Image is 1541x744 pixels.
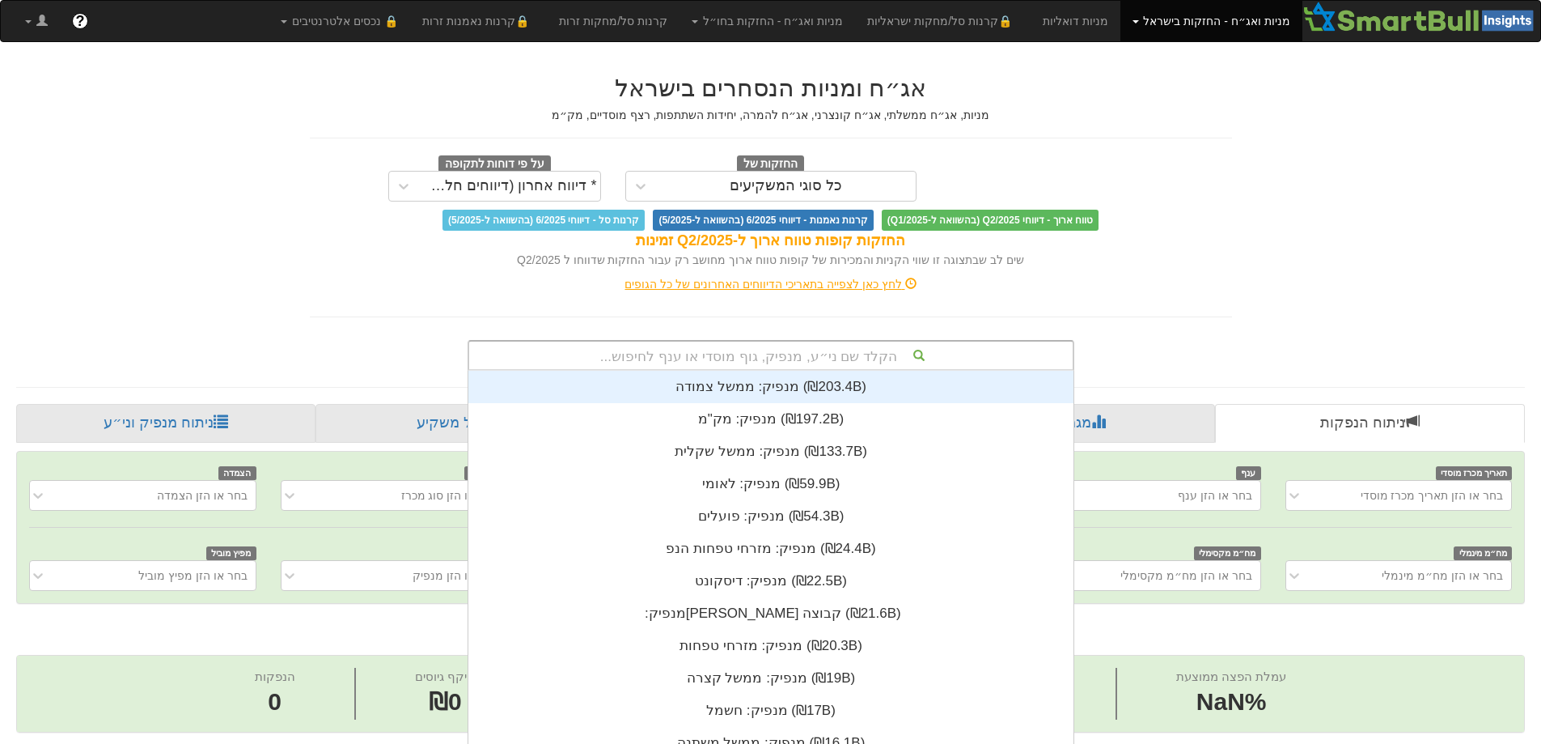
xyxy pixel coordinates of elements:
div: מנפיק: ‏מק"מ ‎(₪197.2B)‎ [468,403,1073,436]
a: 🔒 נכסים אלטרנטיבים [269,1,410,41]
span: הצמדה [218,466,256,480]
span: היקף גיוסים [415,670,475,683]
div: לחץ כאן לצפייה בתאריכי הדיווחים האחרונים של כל הגופים [298,276,1244,292]
a: ניתוח מנפיק וני״ע [16,404,315,443]
div: מנפיק: ‏מזרחי טפחות ‎(₪20.3B)‎ [468,630,1073,662]
span: 0 [255,685,295,720]
span: ? [75,13,84,29]
div: שים לב שבתצוגה זו שווי הקניות והמכירות של קופות טווח ארוך מחושב רק עבור החזקות שדווחו ל Q2/2025 [310,252,1232,268]
div: מנפיק: ‏דיסקונט ‎(₪22.5B)‎ [468,565,1073,597]
a: 🔒קרנות נאמנות זרות [410,1,548,41]
a: מניות ואג״ח - החזקות בישראל [1120,1,1302,41]
img: Smartbull [1302,1,1540,33]
span: על פי דוחות לתקופה [438,155,551,173]
div: בחר או הזן הצמדה [157,487,248,504]
div: בחר או הזן תאריך מכרז מוסדי [1361,487,1503,504]
div: מנפיק: ‏ממשל צמודה ‎(₪203.4B)‎ [468,371,1073,403]
span: NaN% [1176,685,1286,720]
h2: אג״ח ומניות הנסחרים בישראל [310,74,1232,101]
h5: מניות, אג״ח ממשלתי, אג״ח קונצרני, אג״ח להמרה, יחידות השתתפות, רצף מוסדיים, מק״מ [310,109,1232,121]
a: ? [60,1,100,41]
span: סוג מכרז [464,466,508,480]
div: מנפיק: ‏ממשל שקלית ‎(₪133.7B)‎ [468,436,1073,468]
div: מנפיק: ‏[PERSON_NAME] קבוצה ‎(₪21.6B)‎ [468,597,1073,630]
div: מנפיק: ‏פועלים ‎(₪54.3B)‎ [468,500,1073,533]
span: ענף [1236,466,1261,480]
div: הקלד שם ני״ע, מנפיק, גוף מוסדי או ענף לחיפוש... [469,342,1073,369]
span: קרנות סל - דיווחי 6/2025 (בהשוואה ל-5/2025) [442,210,645,231]
a: קרנות סל/מחקות זרות [547,1,679,41]
div: * דיווח אחרון (דיווחים חלקיים) [422,178,597,194]
span: החזקות של [737,155,805,173]
div: בחר או הזן מנפיק [413,568,498,584]
span: ₪0 [429,688,462,715]
div: מנפיק: ‏לאומי ‎(₪59.9B)‎ [468,468,1073,500]
span: עמלת הפצה ממוצעת [1176,670,1286,683]
a: 🔒קרנות סל/מחקות ישראליות [855,1,1030,41]
div: כל סוגי המשקיעים [730,178,842,194]
span: מח״מ מינמלי [1454,546,1512,560]
span: קרנות נאמנות - דיווחי 6/2025 (בהשוואה ל-5/2025) [653,210,873,231]
div: בחר או הזן מח״מ מקסימלי [1120,568,1252,584]
a: פרופיל משקיע [315,404,620,443]
span: הנפקות [255,670,295,683]
div: מנפיק: ‏ממשל קצרה ‎(₪19B)‎ [468,662,1073,695]
h2: ניתוח הנפקות [16,620,1525,647]
a: ניתוח הנפקות [1215,404,1525,443]
div: מנפיק: ‏חשמל ‎(₪17B)‎ [468,695,1073,727]
div: בחר או הזן סוג מכרז [401,487,499,504]
span: מפיץ מוביל [206,546,256,560]
span: תאריך מכרז מוסדי [1436,466,1512,480]
span: טווח ארוך - דיווחי Q2/2025 (בהשוואה ל-Q1/2025) [882,210,1099,231]
a: מניות ואג״ח - החזקות בחו״ל [679,1,855,41]
div: בחר או הזן מח״מ מינמלי [1382,568,1503,584]
span: מח״מ מקסימלי [1194,546,1261,560]
div: החזקות קופות טווח ארוך ל-Q2/2025 זמינות [310,231,1232,252]
div: בחר או הזן מפיץ מוביל [138,568,248,584]
div: בחר או הזן ענף [1178,487,1252,504]
a: מניות דואליות [1031,1,1120,41]
div: מנפיק: ‏מזרחי טפחות הנפ ‎(₪24.4B)‎ [468,533,1073,565]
